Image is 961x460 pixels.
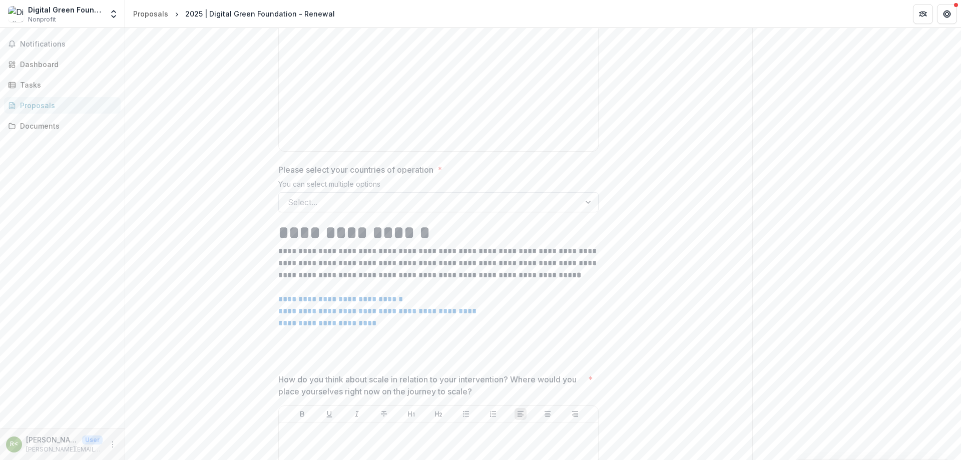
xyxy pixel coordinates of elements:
p: Please select your countries of operation [278,164,433,176]
button: Strike [378,408,390,420]
div: Digital Green Foundation [28,5,103,15]
button: Heading 1 [405,408,417,420]
button: Bullet List [460,408,472,420]
button: Get Help [937,4,957,24]
button: Align Center [542,408,554,420]
button: Open entity switcher [107,4,121,24]
a: Documents [4,118,121,134]
a: Proposals [129,7,172,21]
p: How do you think about scale in relation to your intervention? Where would you place yourselves r... [278,373,584,397]
a: Proposals [4,97,121,114]
button: Underline [323,408,335,420]
a: Dashboard [4,56,121,73]
button: Align Right [569,408,581,420]
button: Align Left [515,408,527,420]
p: [PERSON_NAME] <[PERSON_NAME][EMAIL_ADDRESS][DOMAIN_NAME]> <[PERSON_NAME][EMAIL_ADDRESS][DOMAIN_NA... [26,434,78,445]
div: Tasks [20,80,113,90]
button: Ordered List [487,408,499,420]
div: Proposals [133,9,168,19]
div: Ryan Owen <ryan@digitalgreen.org> <ryan@digitalgreen.org> [10,441,18,447]
div: Dashboard [20,59,113,70]
div: Proposals [20,100,113,111]
span: Notifications [20,40,117,49]
button: Heading 2 [432,408,444,420]
div: You can select multiple options [278,180,599,192]
button: Bold [296,408,308,420]
nav: breadcrumb [129,7,339,21]
button: Partners [913,4,933,24]
img: Digital Green Foundation [8,6,24,22]
button: Italicize [351,408,363,420]
button: Notifications [4,36,121,52]
span: Nonprofit [28,15,56,24]
button: More [107,438,119,450]
p: [PERSON_NAME][EMAIL_ADDRESS][DOMAIN_NAME] [26,445,103,454]
div: 2025 | Digital Green Foundation - Renewal [185,9,335,19]
a: Tasks [4,77,121,93]
div: Documents [20,121,113,131]
p: User [82,435,103,444]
